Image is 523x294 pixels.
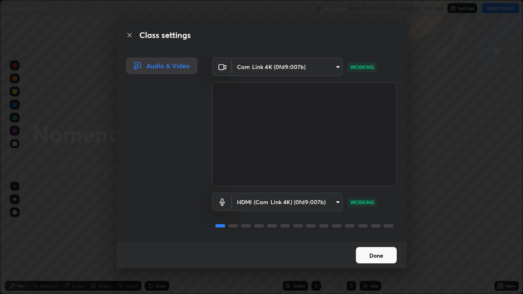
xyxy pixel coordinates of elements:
[232,58,343,76] div: Cam Link 4K (0fd9:007b)
[356,247,397,263] button: Done
[350,63,374,71] p: WORKING
[350,198,374,206] p: WORKING
[232,193,343,211] div: Cam Link 4K (0fd9:007b)
[126,58,197,74] div: Audio & Video
[139,29,191,41] h2: Class settings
